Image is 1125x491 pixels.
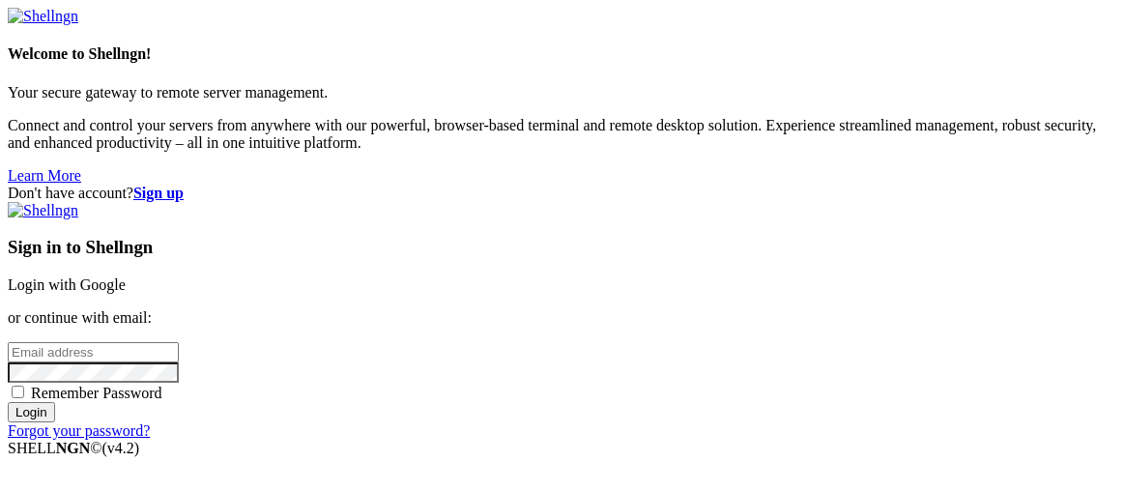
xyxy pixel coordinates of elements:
p: Connect and control your servers from anywhere with our powerful, browser-based terminal and remo... [8,117,1117,152]
input: Remember Password [12,386,24,398]
span: 4.2.0 [102,440,140,456]
img: Shellngn [8,202,78,219]
a: Login with Google [8,276,126,293]
span: SHELL © [8,440,139,456]
a: Forgot your password? [8,422,150,439]
a: Learn More [8,167,81,184]
span: Remember Password [31,385,162,401]
img: Shellngn [8,8,78,25]
h3: Sign in to Shellngn [8,237,1117,258]
input: Email address [8,342,179,362]
a: Sign up [133,185,184,201]
h4: Welcome to Shellngn! [8,45,1117,63]
input: Login [8,402,55,422]
p: or continue with email: [8,309,1117,327]
b: NGN [56,440,91,456]
div: Don't have account? [8,185,1117,202]
p: Your secure gateway to remote server management. [8,84,1117,101]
